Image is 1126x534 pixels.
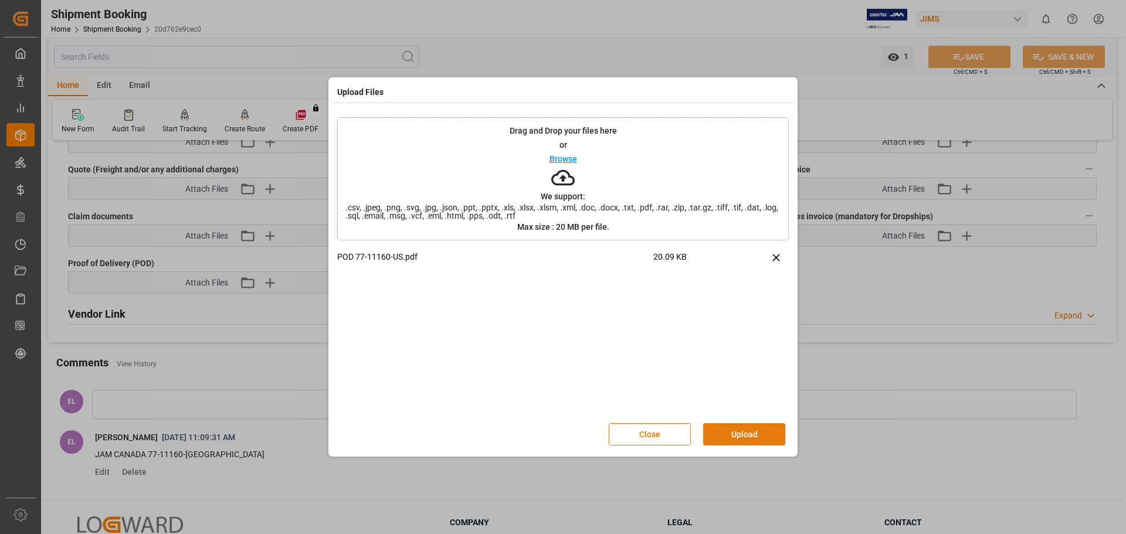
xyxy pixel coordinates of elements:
[337,86,384,98] h4: Upload Files
[703,423,785,445] button: Upload
[653,251,733,271] span: 20.09 KB
[609,423,691,445] button: Close
[337,251,653,263] p: POD 77-11160-US.pdf
[541,192,585,200] p: We support:
[338,203,788,220] span: .csv, .jpeg, .png, .svg, .jpg, .json, .ppt, .pptx, .xls, .xlsx, .xlsm, .xml, .doc, .docx, .txt, ....
[337,117,789,240] div: Drag and Drop your files hereorBrowseWe support:.csv, .jpeg, .png, .svg, .jpg, .json, .ppt, .pptx...
[550,155,577,163] p: Browse
[517,223,609,231] p: Max size : 20 MB per file.
[559,141,567,149] p: or
[510,127,617,135] p: Drag and Drop your files here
